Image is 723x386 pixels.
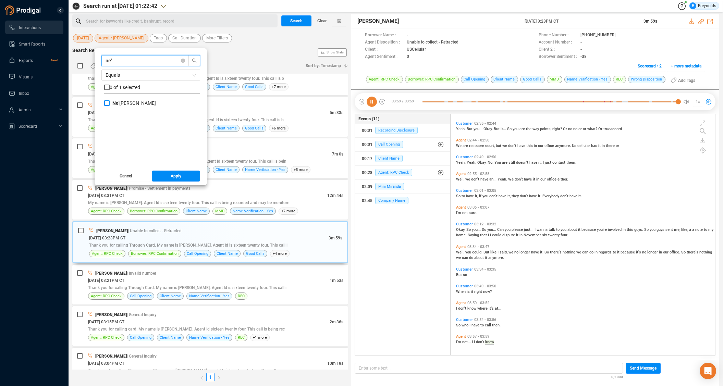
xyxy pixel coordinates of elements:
[245,125,264,132] span: Good Calls
[498,250,500,254] span: I
[72,265,348,304] div: [PERSON_NAME]| Invalid number[DATE] 03:21PM CT1m 53sThank you for calling Through Card. My name i...
[355,124,450,137] button: 00:01Recording Disclosure
[578,227,581,232] span: it
[505,227,512,232] span: you
[245,166,285,173] span: Name Verification - Yes
[480,177,489,182] span: have
[567,227,578,232] span: about
[487,227,497,232] span: you...
[689,2,716,9] div: Breynolds
[595,250,599,254] span: in
[535,227,537,232] span: I
[77,34,89,42] span: [DATE]
[507,127,513,131] span: So
[19,91,29,96] span: Inbox
[634,61,665,72] button: Scorecard • 2
[569,194,578,198] span: have
[582,250,589,254] span: can
[19,25,41,30] span: Interactions
[95,271,127,276] span: [PERSON_NAME]
[9,37,58,51] a: Smart Reports
[687,250,699,254] span: there's
[573,127,578,131] span: no
[477,160,488,165] span: Okay.
[663,250,670,254] span: our
[538,160,543,165] span: it.
[19,108,31,112] span: Admin
[692,227,695,232] span: a
[332,152,343,157] span: 7m 0s
[88,200,289,205] span: My name is [PERSON_NAME]. Agent Id is sixteen twenty four. This call is being recorded and may be...
[540,177,547,182] span: our
[617,250,621,254] span: it
[187,250,208,257] span: Call Opening
[692,2,694,9] span: B
[519,233,524,237] span: in
[375,141,403,148] span: Call Opening
[534,144,538,148] span: in
[549,227,556,232] span: talk
[456,250,465,254] span: Well,
[695,227,704,232] span: note
[492,233,502,237] span: could
[362,153,372,164] div: 00:17
[538,194,542,198] span: it.
[72,55,348,95] div: thank you for calling trueaccord My name is [PERSON_NAME]. Agent Id is sixteen twenty four. This ...
[465,250,472,254] span: you
[627,227,634,232] span: this
[469,256,474,260] span: do
[671,61,701,72] span: + more metadata
[474,127,483,131] span: you...
[508,160,516,165] span: still
[5,70,63,84] li: Visuals
[88,159,286,164] span: Thank you for calling trueaccord My name is [PERSON_NAME]. Agent Id sixteen twenty four. This cal...
[92,250,123,257] span: Agent: RPC Check
[19,75,33,79] span: Visuals
[233,208,273,214] span: Name Verification - Yes
[106,70,196,80] span: Equals
[88,152,124,157] span: [DATE] 04:00PM CT
[375,169,412,176] span: Agent: RPC Check
[642,250,647,254] span: no
[456,227,466,232] span: Okay.
[355,138,450,151] button: 00:01Call Opening
[524,227,535,232] span: just...
[269,125,289,132] span: +6 more
[583,127,587,131] span: or
[472,250,483,254] span: could.
[5,37,63,51] li: Smart Reports
[500,250,508,254] span: said,
[355,166,450,179] button: 00:28Agent: RPC Check
[91,125,122,132] span: Agent: RPC Check
[494,127,501,131] span: But
[536,177,540,182] span: in
[647,250,659,254] span: longer
[540,127,552,131] span: points,
[598,144,602,148] span: it
[89,236,125,240] span: [DATE] 03:23PM CT
[128,228,182,233] span: | Unable to collect - Retracted
[623,227,627,232] span: in
[456,194,462,198] span: So
[469,211,477,215] span: sure.
[482,227,487,232] span: Do
[587,127,598,131] span: what?
[599,250,613,254] span: regards
[168,34,201,42] button: Call Duration
[101,171,150,182] button: Cancel
[462,256,469,260] span: can
[472,227,482,232] span: you...
[127,271,156,276] span: | Invalid number
[489,194,499,198] span: don't
[281,15,311,26] button: Search
[665,227,674,232] span: sent
[483,250,490,254] span: But
[462,194,466,198] span: to
[73,34,93,42] button: [DATE]
[362,167,372,178] div: 00:28
[696,96,700,107] span: 1x
[513,127,519,131] span: you
[540,250,544,254] span: it.
[538,144,544,148] span: our
[560,194,569,198] span: don't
